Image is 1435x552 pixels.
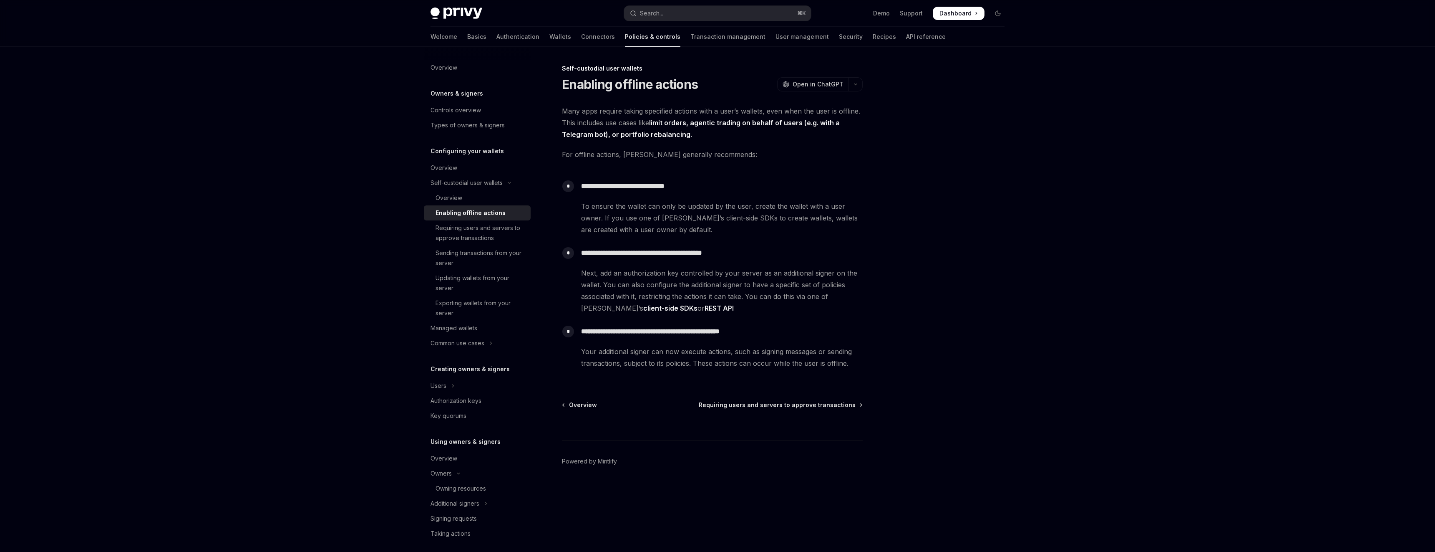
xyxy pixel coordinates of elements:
a: Overview [424,60,531,75]
button: Toggle Users section [424,378,531,393]
a: Controls overview [424,103,531,118]
a: Authorization keys [424,393,531,408]
button: Open search [624,6,811,21]
div: Taking actions [430,529,471,539]
a: Exporting wallets from your server [424,296,531,321]
div: Owning resources [436,484,486,494]
span: ⌘ K [797,10,806,17]
button: Toggle Additional signers section [424,496,531,511]
a: Support [900,9,923,18]
h5: Using owners & signers [430,437,501,447]
a: Security [839,27,863,47]
div: Common use cases [430,338,484,348]
a: Basics [467,27,486,47]
a: Policies & controls [625,27,680,47]
a: Requiring users and servers to approve transactions [424,220,531,246]
button: Toggle dark mode [991,7,1004,20]
div: Self-custodial user wallets [562,64,863,73]
a: Managed wallets [424,321,531,336]
img: dark logo [430,8,482,19]
a: Demo [873,9,890,18]
div: Key quorums [430,411,466,421]
div: Additional signers [430,499,479,509]
a: Overview [424,190,531,205]
div: Users [430,381,446,391]
div: Types of owners & signers [430,120,505,130]
span: Open in ChatGPT [793,80,843,89]
div: Exporting wallets from your server [436,298,526,318]
div: Overview [430,163,457,173]
div: Controls overview [430,105,481,115]
a: Types of owners & signers [424,118,531,133]
div: Authorization keys [430,396,481,406]
a: API reference [906,27,946,47]
span: To ensure the wallet can only be updated by the user, create the wallet with a user owner. If you... [581,200,862,235]
div: Requiring users and servers to approve transactions [436,223,526,243]
a: Key quorums [424,408,531,423]
a: Powered by Mintlify [562,457,617,466]
a: Enabling offline actions [424,205,531,220]
a: Wallets [549,27,571,47]
a: Sending transactions from your server [424,246,531,271]
div: Self-custodial user wallets [430,178,503,188]
a: Overview [563,401,597,409]
a: Owning resources [424,481,531,496]
a: User management [775,27,829,47]
h5: Creating owners & signers [430,364,510,374]
a: Requiring users and servers to approve transactions [699,401,862,409]
a: REST API [705,304,734,313]
div: Sending transactions from your server [436,248,526,268]
a: Updating wallets from your server [424,271,531,296]
a: Taking actions [424,526,531,541]
strong: limit orders, agentic trading on behalf of users (e.g. with a Telegram bot), or portfolio rebalan... [562,119,840,139]
a: Authentication [496,27,539,47]
button: Toggle Owners section [424,466,531,481]
h5: Configuring your wallets [430,146,504,156]
a: Overview [424,160,531,175]
span: Overview [569,401,597,409]
div: Signing requests [430,514,477,524]
a: Transaction management [690,27,765,47]
div: Search... [640,8,663,18]
a: Dashboard [933,7,984,20]
button: Open in ChatGPT [777,77,848,91]
a: Recipes [873,27,896,47]
span: Requiring users and servers to approve transactions [699,401,856,409]
div: Owners [430,468,452,479]
span: For offline actions, [PERSON_NAME] generally recommends: [562,149,863,160]
a: Connectors [581,27,615,47]
div: Overview [436,193,462,203]
a: client-side SDKs [643,304,697,313]
div: Managed wallets [430,323,477,333]
span: Your additional signer can now execute actions, such as signing messages or sending transactions,... [581,346,862,369]
a: Signing requests [424,511,531,526]
div: Overview [430,63,457,73]
a: Welcome [430,27,457,47]
div: Overview [430,453,457,463]
span: Next, add an authorization key controlled by your server as an additional signer on the wallet. Y... [581,267,862,314]
span: Many apps require taking specified actions with a user’s wallets, even when the user is offline. ... [562,105,863,140]
h5: Owners & signers [430,89,483,99]
h1: Enabling offline actions [562,77,698,92]
a: Overview [424,451,531,466]
button: Toggle Self-custodial user wallets section [424,175,531,190]
div: Enabling offline actions [436,208,506,218]
div: Updating wallets from your server [436,273,526,293]
span: Dashboard [939,9,972,18]
button: Toggle Common use cases section [424,336,531,351]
